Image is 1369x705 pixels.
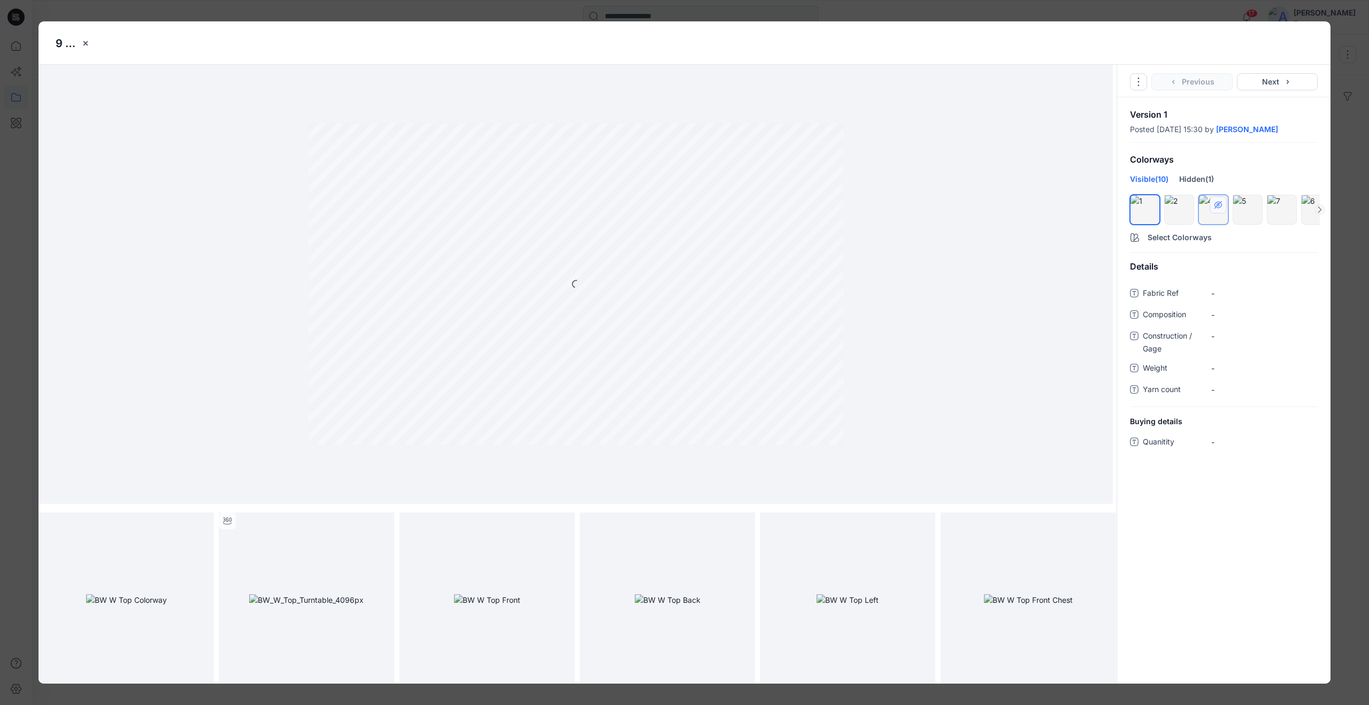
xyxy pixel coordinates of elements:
[1130,416,1182,427] span: Buying details
[1117,227,1330,244] button: Select Colorways
[86,594,167,606] img: BW W Top Colorway
[1117,146,1330,173] div: Colorways
[817,594,879,606] img: BW W Top Left
[1179,173,1214,193] div: Hidden (1)
[1211,288,1318,299] span: -
[1130,110,1318,119] p: Version 1
[56,35,77,51] p: 9 SEERSUCKER SHORT SLEEVE
[1198,195,1228,225] div: hide/show colorway4
[1130,173,1168,193] div: Visible (10)
[1301,195,1331,225] div: hide/show colorway6
[1267,195,1297,225] div: hide/show colorway7
[1211,363,1318,374] span: -
[1164,195,1194,225] div: hide/show colorway2
[454,594,520,606] img: BW W Top Front
[249,594,364,606] img: BW_W_Top_Turntable_4096px
[1143,287,1207,302] span: Fabric Ref
[1143,362,1207,377] span: Weight
[1211,436,1318,448] span: -
[1211,309,1318,320] span: -
[1233,195,1263,225] div: hide/show colorway5
[1211,384,1318,395] span: -
[1216,125,1278,134] a: [PERSON_NAME]
[1143,383,1207,398] span: Yarn count
[1130,125,1318,134] div: Posted [DATE] 15:30 by
[1143,435,1207,450] span: Quanitity
[1117,253,1330,280] div: Details
[1211,331,1318,342] span: -
[77,35,94,52] button: close-btn
[1210,196,1227,213] button: hide/show colorway
[984,594,1073,606] img: BW W Top Front Chest
[1237,73,1318,90] button: Next
[635,594,701,606] img: BW W Top Back
[1130,195,1160,225] div: hide/show colorway1
[1130,73,1147,90] button: Options
[1143,329,1207,355] span: Construction / Gage
[1143,308,1207,323] span: Composition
